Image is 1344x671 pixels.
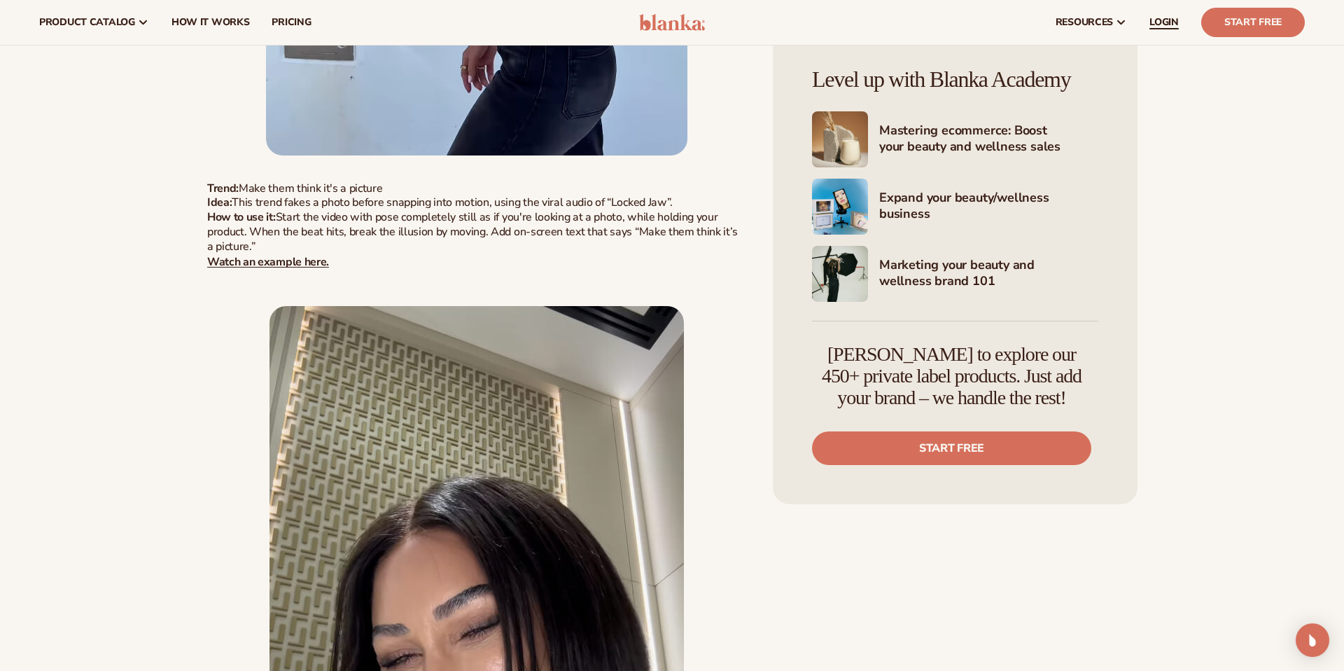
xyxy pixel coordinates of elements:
[207,254,329,269] a: Watch an example here.
[639,14,706,31] img: logo
[272,17,311,28] span: pricing
[39,17,135,28] span: product catalog
[812,111,1098,167] a: Shopify Image 8 Mastering ecommerce: Boost your beauty and wellness sales
[812,67,1098,92] h4: Level up with Blanka Academy
[1201,8,1305,37] a: Start Free
[1149,17,1179,28] span: LOGIN
[207,195,232,210] span: Idea:
[812,111,868,167] img: Shopify Image 8
[879,123,1098,157] h4: Mastering ecommerce: Boost your beauty and wellness sales
[812,179,868,235] img: Shopify Image 9
[207,167,745,284] p: Make them think it's a picture This trend fakes a photo before snapping into motion, using the vi...
[812,179,1098,235] a: Shopify Image 9 Expand your beauty/wellness business
[812,246,868,302] img: Shopify Image 10
[879,190,1098,224] h4: Expand your beauty/wellness business
[879,257,1098,291] h4: Marketing your beauty and wellness brand 101
[207,209,276,225] strong: How to use it:
[812,431,1091,465] a: Start free
[812,344,1091,408] h4: [PERSON_NAME] to explore our 450+ private label products. Just add your brand – we handle the rest!
[1056,17,1113,28] span: resources
[1296,623,1329,657] div: Open Intercom Messenger
[171,17,250,28] span: How It Works
[812,246,1098,302] a: Shopify Image 10 Marketing your beauty and wellness brand 101
[207,181,239,196] strong: Trend:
